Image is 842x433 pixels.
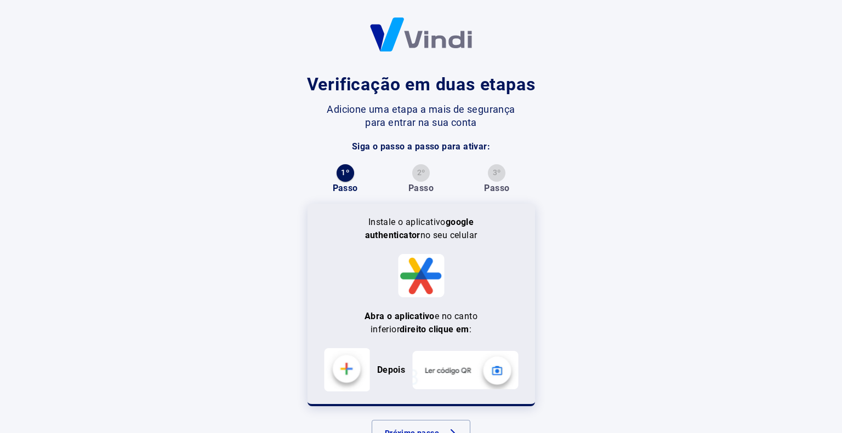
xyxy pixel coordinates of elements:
p: Passo [333,182,358,195]
b: direito clique em [400,324,469,334]
h1: Verificação em duas etapas [307,71,536,97]
img: Logo Google Authenticator [398,254,445,297]
p: Instale o aplicativo no seu celular [363,216,479,242]
button: 1º [337,164,354,182]
img: Segunda etapa [412,351,519,389]
img: Logo [370,18,472,51]
p: Adicione uma etapa a mais de segurança para entrar na sua conta [327,103,516,129]
p: Passo [484,182,509,195]
b: Depois [377,365,405,375]
p: Passo [408,182,434,195]
p: Siga o passo a passo para ativar: [352,140,490,153]
img: Primeira etapa [324,348,371,391]
b: Abra o aplicativo [365,311,435,321]
p: e no canto inferior : [339,310,503,336]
